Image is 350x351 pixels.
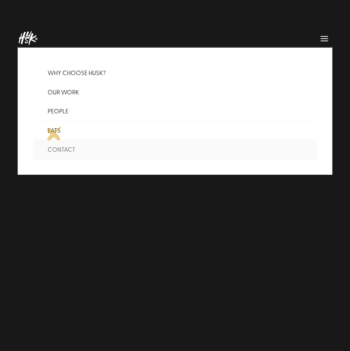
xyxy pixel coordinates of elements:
[33,83,317,102] a: OUR WORK
[33,140,317,159] a: CONTACT
[33,121,317,140] a: EATS
[33,63,317,83] a: WHY CHOOSE HUSK?
[33,102,317,121] a: PEOPLE
[17,30,38,46] img: Husk logo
